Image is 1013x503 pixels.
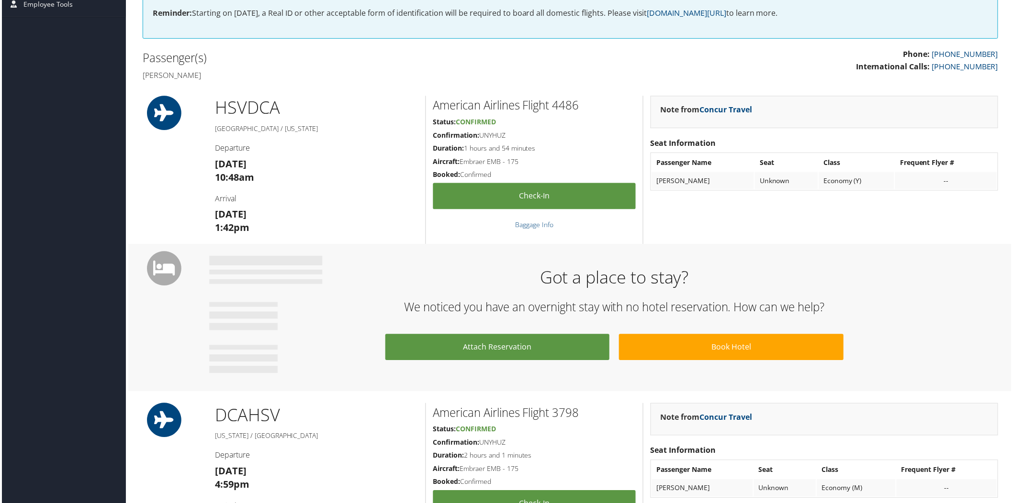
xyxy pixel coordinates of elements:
a: [DOMAIN_NAME][URL] [648,8,727,18]
h1: DCA HSV [214,405,418,428]
strong: Reminder: [151,8,191,18]
h5: Embraer EMB - 175 [433,466,636,475]
strong: Booked: [433,170,460,179]
strong: Note from [661,105,753,115]
a: Check-in [433,184,636,210]
h4: Departure [214,143,418,153]
h5: UNYHUZ [433,131,636,141]
strong: Status: [433,118,456,127]
strong: Duration: [433,452,464,461]
strong: Seat Information [651,447,717,457]
span: Confirmed [456,118,496,127]
th: Class [818,463,897,480]
h4: Departure [214,451,418,462]
td: Economy (M) [818,481,897,498]
td: [PERSON_NAME] [653,481,754,498]
div: -- [903,485,994,494]
strong: [DATE] [214,158,246,171]
strong: Seat Information [651,138,717,149]
strong: Confirmation: [433,131,479,140]
strong: 4:59pm [214,480,248,492]
h4: Arrival [214,194,418,205]
th: Seat [755,463,817,480]
td: Unknown [755,481,817,498]
strong: 1:42pm [214,222,248,235]
h5: 2 hours and 1 minutes [433,452,636,462]
a: Book Hotel [619,335,845,361]
p: Starting on [DATE], a Real ID or other acceptable form of identification will be required to boar... [151,7,990,20]
th: Frequent Flyer # [898,463,999,480]
strong: [DATE] [214,466,246,479]
a: [PHONE_NUMBER] [934,49,1000,59]
strong: 10:48am [214,171,253,184]
h2: American Airlines Flight 4486 [433,98,636,114]
a: Concur Travel [700,413,753,424]
h5: Embraer EMB - 175 [433,157,636,167]
h5: Confirmed [433,170,636,180]
h5: Confirmed [433,479,636,488]
strong: Note from [661,413,753,424]
a: Attach Reservation [385,335,610,361]
strong: Confirmation: [433,439,479,448]
th: Class [820,154,896,172]
h1: HSV DCA [214,96,418,120]
strong: International Calls: [857,61,932,72]
strong: Phone: [905,49,932,59]
h5: UNYHUZ [433,439,636,449]
td: [PERSON_NAME] [653,173,755,190]
a: Baggage Info [515,221,553,230]
h2: Passenger(s) [141,50,563,66]
a: Concur Travel [700,105,753,115]
td: Economy (Y) [820,173,896,190]
h2: American Airlines Flight 3798 [433,406,636,422]
strong: Booked: [433,479,460,488]
h4: [PERSON_NAME] [141,70,563,80]
h5: 1 hours and 54 minutes [433,144,636,153]
th: Passenger Name [653,154,755,172]
strong: [DATE] [214,208,246,221]
span: Confirmed [456,426,496,435]
strong: Aircraft: [433,157,460,166]
strong: Aircraft: [433,466,460,475]
div: -- [901,177,994,186]
th: Seat [756,154,819,172]
h5: [US_STATE] / [GEOGRAPHIC_DATA] [214,433,418,442]
h5: [GEOGRAPHIC_DATA] / [US_STATE] [214,124,418,134]
strong: Status: [433,426,456,435]
td: Unknown [756,173,819,190]
strong: Duration: [433,144,464,153]
th: Passenger Name [653,463,754,480]
th: Frequent Flyer # [897,154,999,172]
a: [PHONE_NUMBER] [934,61,1000,72]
